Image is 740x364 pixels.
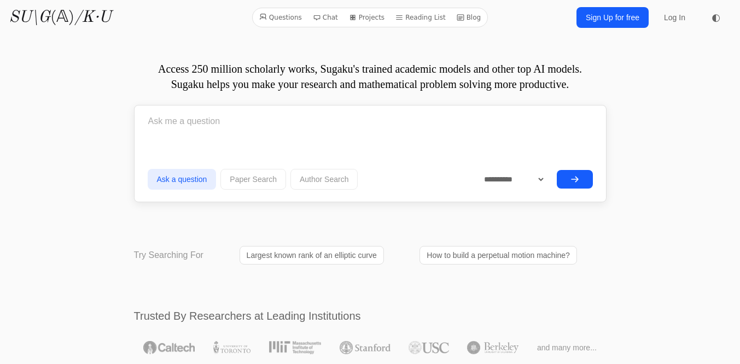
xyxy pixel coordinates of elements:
[148,108,593,135] input: Ask me a question
[391,10,450,25] a: Reading List
[537,342,597,353] span: and many more...
[148,169,217,190] button: Ask a question
[290,169,358,190] button: Author Search
[9,8,111,27] a: SU\G(𝔸)/K·U
[255,10,306,25] a: Questions
[220,169,286,190] button: Paper Search
[345,10,389,25] a: Projects
[576,7,649,28] a: Sign Up for free
[467,341,518,354] img: UC Berkeley
[308,10,342,25] a: Chat
[705,7,727,28] button: ◐
[143,341,195,354] img: Caltech
[240,246,384,265] a: Largest known rank of an elliptic curve
[657,8,692,27] a: Log In
[419,246,577,265] a: How to build a perpetual motion machine?
[452,10,486,25] a: Blog
[712,13,720,22] span: ◐
[134,308,607,324] h2: Trusted By Researchers at Leading Institutions
[134,249,203,262] p: Try Searching For
[409,341,448,354] img: USC
[74,9,111,26] i: /K·U
[213,341,250,354] img: University of Toronto
[269,341,321,354] img: MIT
[340,341,391,354] img: Stanford
[134,61,607,92] p: Access 250 million scholarly works, Sugaku's trained academic models and other top AI models. Sug...
[9,9,50,26] i: SU\G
